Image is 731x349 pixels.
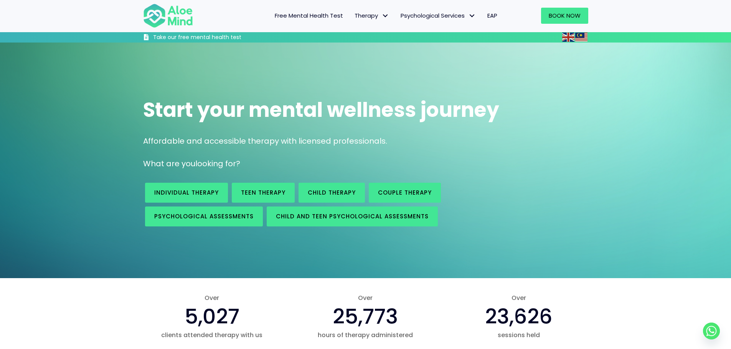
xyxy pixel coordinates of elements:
span: Teen Therapy [241,188,285,197]
span: Psychological Services: submenu [467,10,478,21]
a: Couple therapy [369,183,441,203]
span: Over [143,293,281,302]
span: Psychological assessments [154,212,254,220]
span: Over [450,293,588,302]
span: Psychological Services [401,11,476,20]
a: Book Now [541,8,588,24]
span: looking for? [195,158,240,169]
img: Aloe mind Logo [143,3,193,28]
a: Psychological ServicesPsychological Services: submenu [395,8,482,24]
a: TherapyTherapy: submenu [349,8,395,24]
span: EAP [487,11,497,20]
span: Child Therapy [308,188,356,197]
h3: Take our free mental health test [153,34,282,41]
span: Therapy: submenu [380,10,391,21]
a: Free Mental Health Test [269,8,349,24]
span: Book Now [549,11,581,20]
a: Child and Teen Psychological assessments [267,206,438,226]
a: English [562,33,575,41]
span: clients attended therapy with us [143,331,281,339]
nav: Menu [203,8,503,24]
a: EAP [482,8,503,24]
span: What are you [143,158,195,169]
span: Start your mental wellness journey [143,96,499,124]
span: Therapy [355,11,389,20]
span: Over [296,293,434,302]
a: Child Therapy [299,183,365,203]
span: Free Mental Health Test [275,11,343,20]
img: en [562,33,574,42]
span: Individual therapy [154,188,219,197]
a: Whatsapp [703,323,720,339]
img: ms [575,33,587,42]
a: Take our free mental health test [143,34,282,43]
a: Teen Therapy [232,183,295,203]
span: 23,626 [485,302,553,331]
a: Malay [575,33,588,41]
span: Child and Teen Psychological assessments [276,212,429,220]
span: hours of therapy administered [296,331,434,339]
a: Psychological assessments [145,206,263,226]
span: 5,027 [185,302,239,331]
span: sessions held [450,331,588,339]
span: 25,773 [333,302,398,331]
a: Individual therapy [145,183,228,203]
p: Affordable and accessible therapy with licensed professionals. [143,136,588,147]
span: Couple therapy [378,188,432,197]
